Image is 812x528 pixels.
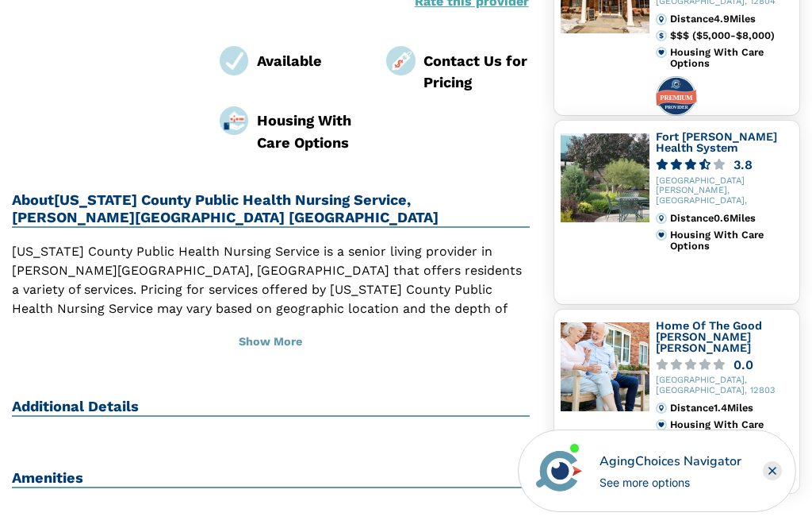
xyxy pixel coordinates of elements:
[656,403,667,414] img: distance.svg
[656,13,667,25] img: distance.svg
[12,242,530,395] p: [US_STATE] County Public Health Nursing Service is a senior living provider in [PERSON_NAME][GEOG...
[656,30,667,41] img: cost.svg
[656,130,777,154] a: Fort [PERSON_NAME] Health System
[670,30,793,41] div: $$$ ($5,000-$8,000)
[12,469,530,488] h2: Amenities
[656,176,793,206] div: [GEOGRAPHIC_DATA][PERSON_NAME], [GEOGRAPHIC_DATA],
[12,325,530,360] button: Show More
[532,444,586,498] img: avatar
[257,50,363,71] div: Available
[656,229,667,241] img: primary.svg
[257,110,363,153] div: Housing With Care Options
[656,359,793,371] a: 0.0
[763,461,782,480] div: Close
[656,76,697,116] img: premium-profile-badge.svg
[670,229,793,252] div: Housing With Care Options
[423,50,530,94] div: Contact Us for Pricing
[670,213,793,224] div: Distance 0.6 Miles
[656,159,793,171] a: 3.8
[670,419,793,442] div: Housing With Care Options
[656,319,762,353] a: Home Of The Good [PERSON_NAME] [PERSON_NAME]
[733,359,753,371] div: 0.0
[733,159,753,171] div: 3.8
[670,403,793,414] div: Distance 1.4 Miles
[599,452,741,471] div: AgingChoices Navigator
[656,213,667,224] img: distance.svg
[656,376,793,396] div: [GEOGRAPHIC_DATA], [GEOGRAPHIC_DATA], 12803
[599,474,741,491] div: See more options
[656,419,667,430] img: primary.svg
[670,47,793,70] div: Housing With Care Options
[670,13,793,25] div: Distance 4.9 Miles
[656,47,667,58] img: primary.svg
[12,191,530,228] h2: About [US_STATE] County Public Health Nursing Service, [PERSON_NAME][GEOGRAPHIC_DATA] [GEOGRAPHIC...
[12,398,530,417] h2: Additional Details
